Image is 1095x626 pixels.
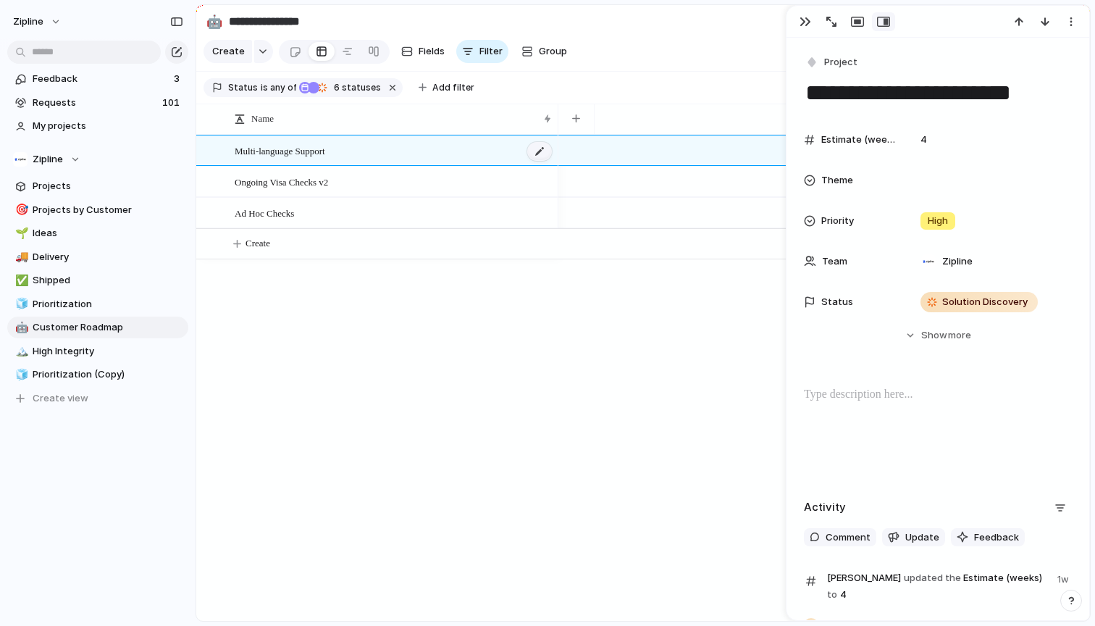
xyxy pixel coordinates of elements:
a: 🎯Projects by Customer [7,199,188,221]
button: 🧊 [13,367,28,382]
span: statuses [330,81,381,94]
span: Status [228,81,258,94]
div: 🚚 [15,249,25,265]
button: Fields [395,40,450,63]
span: [PERSON_NAME] [827,571,901,585]
button: Update [882,528,945,547]
a: 🏔️High Integrity [7,341,188,362]
button: Showmore [804,322,1072,349]
span: Ideas [33,226,183,241]
button: Create view [7,388,188,409]
button: Comment [804,528,876,547]
button: 🚚 [13,250,28,264]
button: Create [204,40,252,63]
span: Fields [419,44,445,59]
span: Multi-language Support [235,142,325,159]
span: Feedback [974,530,1019,545]
button: Filter [456,40,508,63]
button: Group [514,40,574,63]
button: 🏔️ [13,344,28,359]
span: Solution Discovery [942,295,1028,309]
div: 🧊 [15,296,25,312]
span: 4 [915,133,933,147]
span: Filter [479,44,503,59]
span: zipline [13,14,43,29]
span: 101 [162,96,182,110]
span: more [948,328,971,343]
a: Requests101 [7,92,188,114]
span: Update [905,530,939,545]
span: Ad Hoc Checks [235,204,294,221]
a: 🤖Customer Roadmap [7,317,188,338]
span: My projects [33,119,183,133]
span: Name [251,112,274,126]
button: Zipline [7,149,188,170]
span: is [261,81,268,94]
button: Add filter [410,78,483,98]
span: Theme [821,173,853,188]
div: 🤖 [206,12,222,31]
div: 🌱 [15,225,25,242]
span: any of [268,81,296,94]
a: 🚚Delivery [7,246,188,268]
button: 🤖 [13,320,28,335]
button: Project [802,52,862,73]
button: 6 statuses [298,80,384,96]
button: ✅ [13,273,28,288]
a: 🌱Ideas [7,222,188,244]
span: 1w [1057,569,1072,587]
span: Add filter [432,81,474,94]
div: 🎯 [15,201,25,218]
a: Feedback3 [7,68,188,90]
a: Projects [7,175,188,197]
span: Prioritization (Copy) [33,367,183,382]
span: Group [539,44,567,59]
span: Priority [821,214,854,228]
div: ✅ [15,272,25,289]
a: ✅Shipped [7,270,188,291]
span: Requests [33,96,158,110]
div: 🤖 [15,320,25,336]
a: 🧊Prioritization [7,293,188,315]
button: Feedback [951,528,1025,547]
span: 6 [330,82,342,93]
button: 🎯 [13,203,28,217]
span: Zipline [942,254,973,269]
a: My projects [7,115,188,137]
span: Create [212,44,245,59]
span: Customer Roadmap [33,320,183,335]
span: updated the [904,571,961,585]
h2: Activity [804,499,846,516]
div: 🧊 [15,367,25,383]
span: Estimate (weeks) [821,133,897,147]
span: Create [246,236,270,251]
div: 🏔️ [15,343,25,359]
button: 🤖 [203,10,226,33]
button: 🌱 [13,226,28,241]
span: High [928,214,948,228]
button: zipline [7,10,69,33]
button: isany of [258,80,299,96]
span: High Integrity [33,344,183,359]
span: Project [824,55,857,70]
span: Prioritization [33,297,183,312]
span: Delivery [33,250,183,264]
span: Ongoing Visa Checks v2 [235,173,328,190]
span: Zipline [33,152,63,167]
span: Feedback [33,72,169,86]
span: Projects by Customer [33,203,183,217]
span: Status [821,295,853,309]
span: Comment [826,530,870,545]
span: Shipped [33,273,183,288]
span: to [827,588,837,602]
span: 3 [174,72,182,86]
span: Projects [33,179,183,193]
a: 🧊Prioritization (Copy) [7,364,188,385]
